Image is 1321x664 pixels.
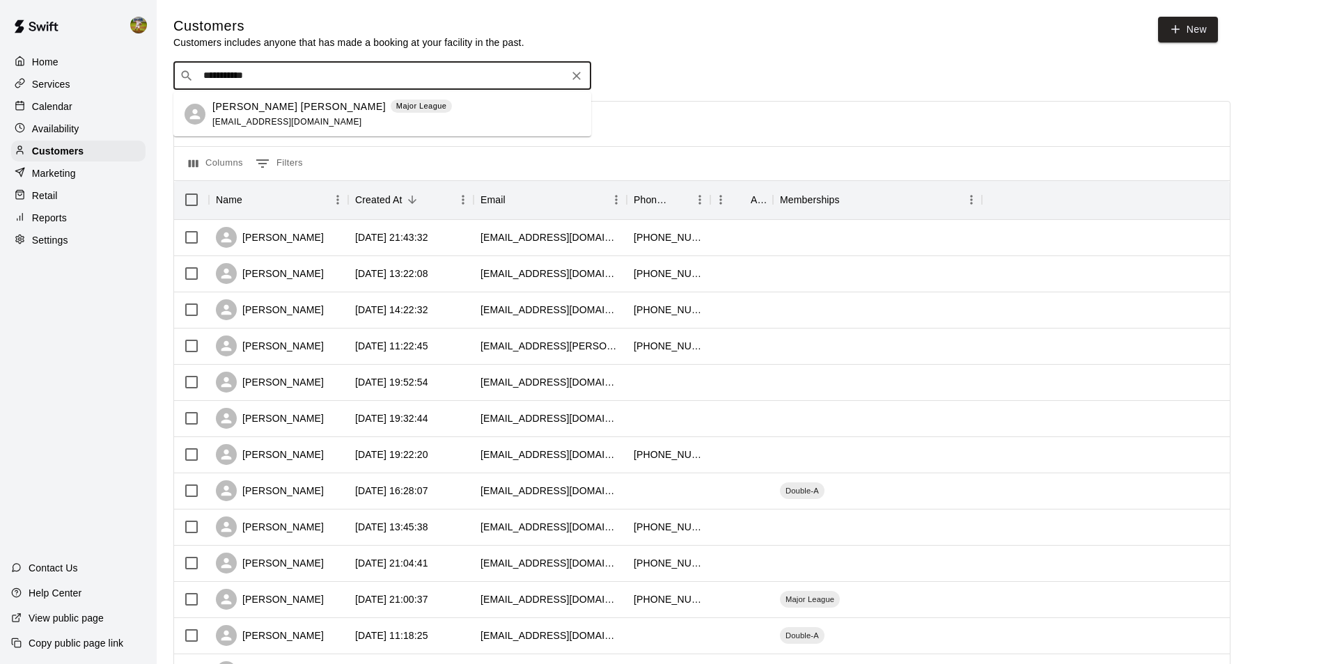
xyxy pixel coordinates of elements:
div: Name [216,180,242,219]
div: 2025-08-04 16:28:07 [355,484,428,498]
a: Calendar [11,96,146,117]
div: [PERSON_NAME] [216,553,324,574]
div: +15126296700 [634,303,703,317]
a: Availability [11,118,146,139]
div: lyzellerobinson@gmail.com [480,592,620,606]
div: Double-A [780,482,824,499]
p: Retail [32,189,58,203]
p: [PERSON_NAME] [PERSON_NAME] [212,100,386,114]
p: Home [32,55,58,69]
div: 2025-08-06 11:22:45 [355,339,428,353]
div: Double-A [780,627,824,644]
div: kreverett87@gmail.com [480,448,620,461]
button: Sort [242,190,262,210]
div: Created At [348,180,474,219]
div: [PERSON_NAME] [216,408,324,429]
button: Menu [961,189,982,210]
div: 2025-08-04 13:45:38 [355,520,428,534]
div: [PERSON_NAME] [216,444,324,465]
div: +12542520953 [634,230,703,244]
div: +19797771133 [634,267,703,280]
div: Age [751,180,766,219]
div: Memberships [773,180,982,219]
p: Reports [32,211,67,225]
div: [PERSON_NAME] [216,589,324,610]
div: Memberships [780,180,840,219]
button: Sort [670,190,689,210]
p: Settings [32,233,68,247]
div: 2025-08-02 11:18:25 [355,629,428,642]
p: Customers [32,144,84,158]
a: Settings [11,230,146,251]
div: +19796352048 [634,520,703,534]
div: chwilson93@yahoo.com [480,303,620,317]
div: [PERSON_NAME] [216,480,324,501]
p: Major League [396,100,447,112]
div: 2025-08-03 21:04:41 [355,556,428,570]
div: tayl0rcar3y@gmail.com [480,230,620,244]
div: [PERSON_NAME] [216,516,324,537]
img: Jhonny Montoya [130,17,147,33]
div: 2025-08-05 19:22:20 [355,448,428,461]
div: +15122871490 [634,556,703,570]
div: nashco3@outlook.com [480,411,620,425]
div: [PERSON_NAME] [216,372,324,393]
p: Calendar [32,100,72,113]
button: Sort [402,190,422,210]
a: Services [11,74,146,95]
div: 2025-08-03 21:00:37 [355,592,428,606]
button: Menu [606,189,627,210]
a: New [1158,17,1218,42]
a: Reports [11,207,146,228]
div: Home [11,52,146,72]
p: Customers includes anyone that has made a booking at your facility in the past. [173,35,524,49]
p: View public page [29,611,104,625]
button: Sort [731,190,751,210]
span: [EMAIL_ADDRESS][DOMAIN_NAME] [212,117,362,127]
div: 2025-08-12 13:22:08 [355,267,428,280]
div: Fred Carter Robinson [185,104,205,125]
button: Menu [327,189,348,210]
div: Retail [11,185,146,206]
button: Menu [710,189,731,210]
button: Clear [567,66,586,86]
div: Email [480,180,506,219]
div: Major League [780,591,840,608]
a: Customers [11,141,146,161]
div: Phone Number [634,180,670,219]
div: [PERSON_NAME] [216,263,324,284]
div: [PERSON_NAME] [216,335,324,356]
div: Age [710,180,773,219]
button: Sort [506,190,525,210]
div: ylanoaj@gmail.com [480,484,620,498]
button: Select columns [185,152,247,175]
div: 2025-08-05 19:32:44 [355,411,428,425]
span: Double-A [780,630,824,641]
p: Services [32,77,70,91]
p: Contact Us [29,561,78,575]
div: [PERSON_NAME] [216,227,324,248]
div: matt@hamiltonhomestx.com [480,629,620,642]
p: Help Center [29,586,81,600]
div: [PERSON_NAME] [216,299,324,320]
span: Major League [780,594,840,605]
div: 2025-08-12 21:43:32 [355,230,428,244]
p: Copy public page link [29,636,123,650]
div: Name [209,180,348,219]
p: Marketing [32,166,76,180]
div: jnash@normangeeisd.org [480,556,620,570]
div: Search customers by name or email [173,62,591,90]
div: +17134098624 [634,448,703,461]
button: Show filters [252,152,306,175]
div: jerilyn1985@yahoo.com [480,267,620,280]
div: +19794361012 [634,592,703,606]
h5: Customers [173,17,524,35]
p: Availability [32,122,79,136]
div: khvann40@gmail.com [480,375,620,389]
div: +19792196649 [634,339,703,353]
